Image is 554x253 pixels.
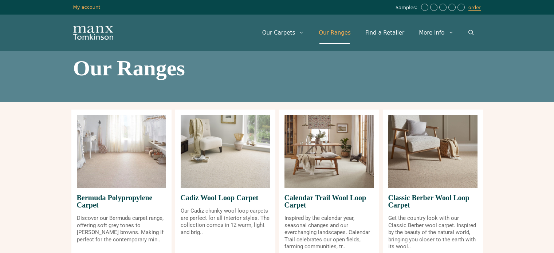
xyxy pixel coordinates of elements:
[255,22,481,44] nav: Primary
[412,22,461,44] a: More Info
[77,215,166,243] p: Discover our Bermuda carpet range, offering soft grey tones to [PERSON_NAME] browns. Making if pe...
[181,115,270,188] img: Cadiz Wool Loop Carpet
[284,215,374,250] p: Inspired by the calendar year, seasonal changes and our everchanging landscapes. Calendar Trail c...
[358,22,412,44] a: Find a Retailer
[461,22,481,44] a: Open Search Bar
[284,115,374,188] img: Calendar Trail Wool Loop Carpet
[468,5,481,11] a: order
[181,188,270,207] span: Cadiz Wool Loop Carpet
[77,115,166,188] img: Bermuda Polypropylene Carpet
[73,26,113,40] img: Manx Tomkinson
[284,188,374,215] span: Calendar Trail Wool Loop Carpet
[77,188,166,215] span: Bermuda Polypropylene Carpet
[388,188,478,215] span: Classic Berber Wool Loop Carpet
[311,22,358,44] a: Our Ranges
[255,22,312,44] a: Our Carpets
[396,5,419,11] span: Samples:
[388,115,478,188] img: Classic Berber Wool Loop Carpet
[73,4,101,10] a: My account
[181,207,270,236] p: Our Cadiz chunky wool loop carpets are perfect for all interior styles. The collection comes in 1...
[73,57,481,79] h1: Our Ranges
[388,215,478,250] p: Get the country look with our Classic Berber wool carpet. Inspired by the beauty of the natural w...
